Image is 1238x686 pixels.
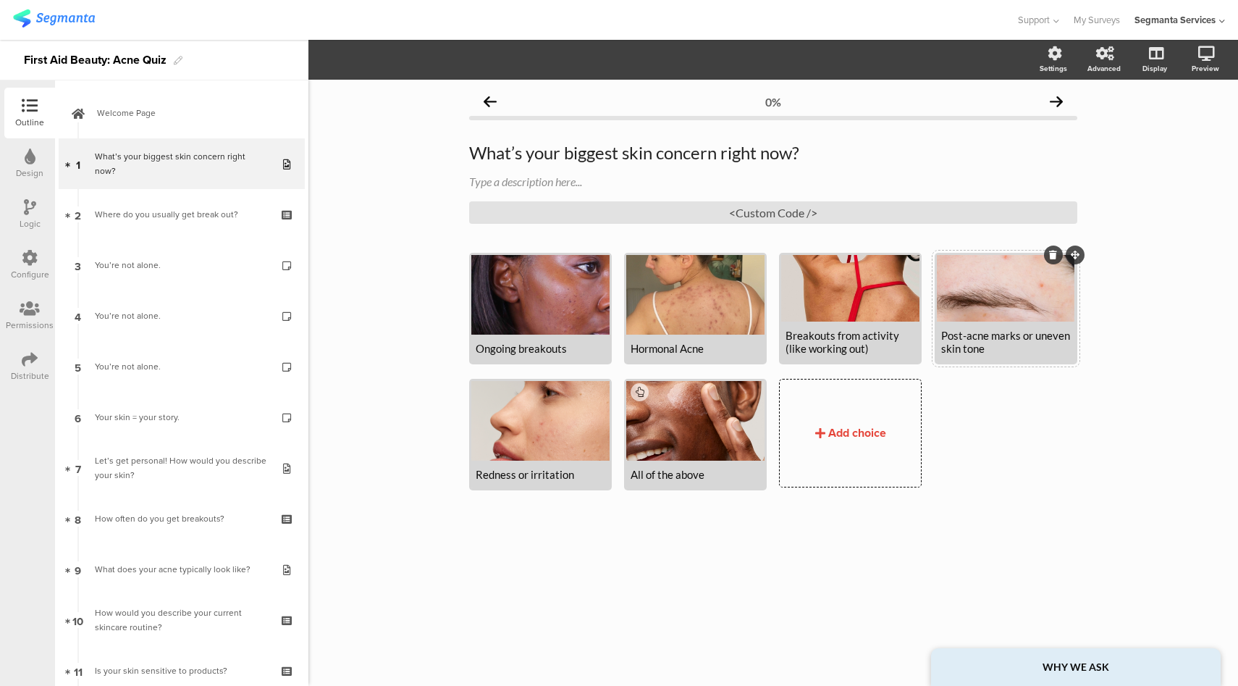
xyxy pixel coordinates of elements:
[828,424,886,441] div: Add choice
[59,240,305,290] a: 3 You’re not alone.
[476,342,605,355] div: Ongoing breakouts
[59,493,305,544] a: 8 How often do you get breakouts?
[1192,63,1219,74] div: Preview
[1087,63,1121,74] div: Advanced
[6,319,54,332] div: Permissions
[941,329,1071,355] div: Post-acne marks or uneven skin tone
[75,359,81,375] span: 5
[786,329,915,355] div: Breakouts from activity (like working out)
[11,268,49,281] div: Configure
[95,664,268,678] div: Is your skin sensitive to products?
[11,369,49,382] div: Distribute
[97,106,282,120] span: Welcome Page
[1043,661,1109,673] strong: WHY WE ASK
[765,95,781,109] div: 0%
[75,409,81,425] span: 6
[75,511,81,527] span: 8
[469,201,1077,224] div: <Custom Code />
[95,606,268,635] div: How would you describe your current skincare routine?
[72,612,83,628] span: 10
[59,544,305,595] a: 9 What does your acne typically look like?
[469,175,1077,188] div: Type a description here...
[59,443,305,493] a: 7 Let’s get personal! How would you describe your skin?
[779,379,922,488] button: Add choice
[95,511,268,526] div: How often do you get breakouts?
[75,561,81,577] span: 9
[95,359,268,374] div: You’re not alone.
[95,562,268,577] div: What does your acne typically look like?
[59,392,305,443] a: 6 Your skin = your story.
[95,149,268,178] div: What’s your biggest skin concern right now?
[95,258,268,272] div: You’re not alone.
[59,189,305,240] a: 2 Where do you usually get break out?
[76,156,80,172] span: 1
[59,595,305,645] a: 10 How would you describe your current skincare routine?
[15,116,44,129] div: Outline
[1018,13,1050,27] span: Support
[16,167,43,180] div: Design
[74,663,83,679] span: 11
[1142,63,1167,74] div: Display
[1040,63,1067,74] div: Settings
[631,342,760,355] div: Hormonal Acne
[95,309,268,323] div: You’re not alone.
[75,206,81,222] span: 2
[95,453,268,482] div: Let’s get personal! How would you describe your skin?
[59,88,305,138] a: Welcome Page
[59,138,305,189] a: 1 What’s your biggest skin concern right now?
[75,257,81,273] span: 3
[469,142,1077,164] p: What’s your biggest skin concern right now?
[59,341,305,392] a: 5 You’re not alone.
[75,308,81,324] span: 4
[631,468,760,481] div: All of the above
[1134,13,1216,27] div: Segmanta Services
[20,217,41,230] div: Logic
[476,468,605,481] div: Redness or irritation
[95,207,268,222] div: Where do you usually get break out?
[24,49,167,72] div: First Aid Beauty: Acne Quiz
[59,290,305,341] a: 4 You’re not alone.
[75,460,81,476] span: 7
[13,9,95,28] img: segmanta logo
[95,410,268,424] div: Your skin = your story.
